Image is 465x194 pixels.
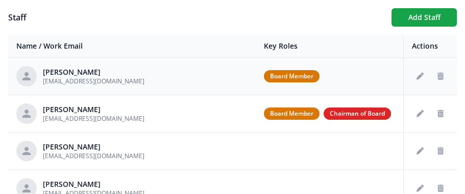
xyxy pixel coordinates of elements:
[256,35,404,58] th: Key Roles
[432,68,449,84] button: Delete staff
[43,67,144,77] div: [PERSON_NAME]
[264,107,320,120] span: Board Member
[43,152,144,160] span: [EMAIL_ADDRESS][DOMAIN_NAME]
[432,105,449,122] button: Delete staff
[264,70,320,82] span: Board Member
[432,143,449,159] button: Delete staff
[43,77,144,85] span: [EMAIL_ADDRESS][DOMAIN_NAME]
[8,35,256,58] th: Name / Work Email
[8,11,383,24] h1: Staff
[324,107,391,120] span: Chairman of Board
[412,68,428,84] button: Edit staff
[391,8,457,27] button: Add Staff
[404,35,457,58] th: Actions
[43,142,144,152] div: [PERSON_NAME]
[412,143,428,159] button: Edit staff
[43,179,144,189] div: [PERSON_NAME]
[412,105,428,122] button: Edit staff
[43,104,144,115] div: [PERSON_NAME]
[43,114,144,123] span: [EMAIL_ADDRESS][DOMAIN_NAME]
